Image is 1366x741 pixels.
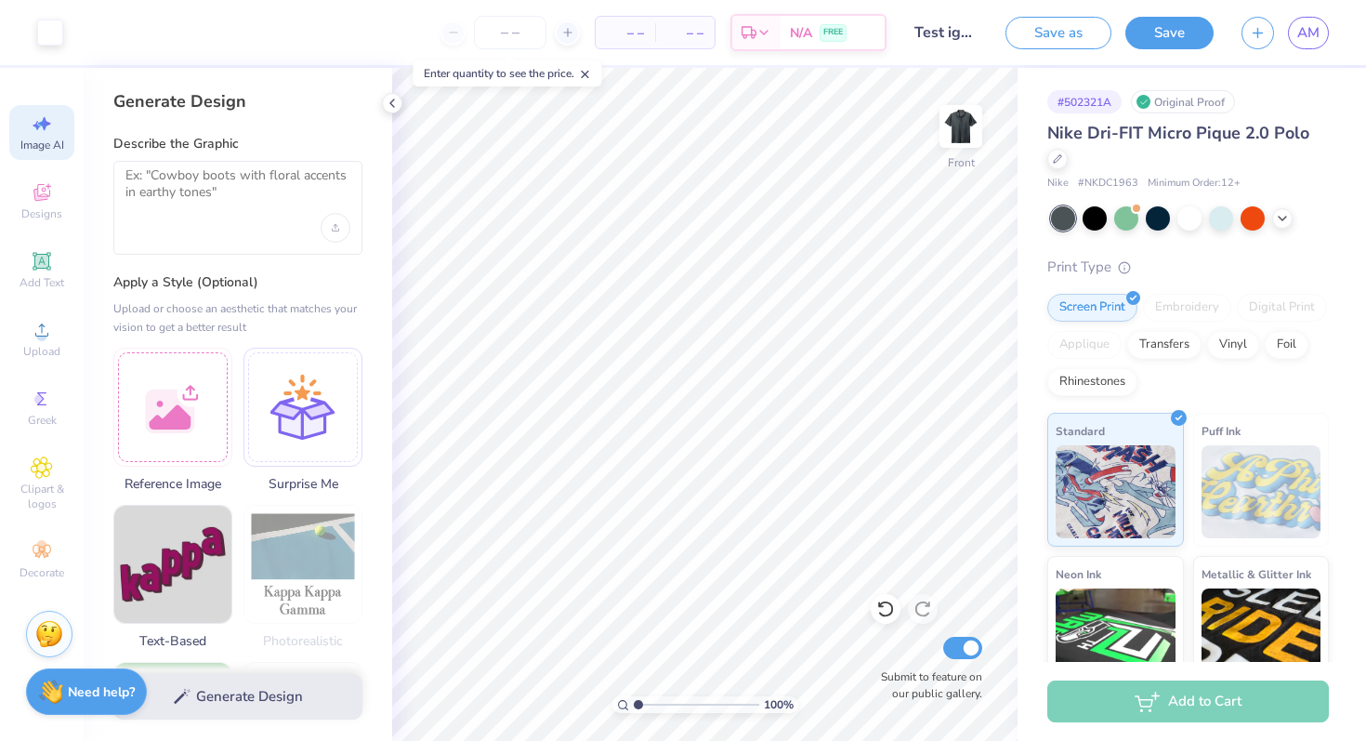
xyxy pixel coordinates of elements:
label: Apply a Style (Optional) [113,273,362,292]
span: Reference Image [113,474,232,494]
span: Add Text [20,275,64,290]
strong: Need help? [68,683,135,701]
input: – – [474,16,546,49]
img: Neon Ink [1056,589,1176,681]
span: – – [607,23,644,43]
img: Photorealistic [244,506,361,623]
div: # 502321A [1047,90,1122,113]
img: Text-Based [114,506,231,623]
span: – – [666,23,703,43]
span: Greek [28,413,57,428]
span: AM [1297,22,1320,44]
span: Upload [23,344,60,359]
span: FREE [823,26,843,39]
span: Surprise Me [243,474,362,494]
span: Nike [1047,176,1069,192]
span: Metallic & Glitter Ink [1202,564,1311,584]
img: Puff Ink [1202,445,1321,538]
img: Standard [1056,445,1176,538]
input: Untitled Design [900,14,992,51]
img: Metallic & Glitter Ink [1202,589,1321,681]
div: Embroidery [1143,294,1231,322]
span: Designs [21,206,62,221]
span: Clipart & logos [9,482,74,511]
div: Front [948,154,975,171]
div: Applique [1047,331,1122,359]
span: Standard [1056,421,1105,441]
div: Rhinestones [1047,368,1137,396]
button: Save [1125,17,1214,49]
label: Submit to feature on our public gallery. [871,668,982,702]
span: Minimum Order: 12 + [1148,176,1241,192]
div: Transfers [1127,331,1202,359]
div: Upload or choose an aesthetic that matches your vision to get a better result [113,299,362,337]
span: Photorealistic [243,631,362,651]
label: Describe the Graphic [113,135,362,153]
span: N/A [790,23,812,43]
span: Puff Ink [1202,421,1241,441]
a: AM [1288,17,1329,49]
span: 100 % [764,696,794,713]
div: Digital Print [1237,294,1327,322]
div: Original Proof [1131,90,1235,113]
img: Front [942,108,979,145]
span: # NKDC1963 [1078,176,1138,192]
span: Image AI [20,138,64,152]
div: Enter quantity to see the price. [414,60,602,86]
div: Screen Print [1047,294,1137,322]
span: Neon Ink [1056,564,1101,584]
div: Foil [1265,331,1308,359]
span: Text-Based [113,631,232,651]
div: Generate Design [113,90,362,112]
div: Upload image [321,213,350,243]
div: Print Type [1047,257,1329,278]
span: Nike Dri-FIT Micro Pique 2.0 Polo [1047,122,1309,144]
div: Vinyl [1207,331,1259,359]
button: Save as [1005,17,1111,49]
span: Decorate [20,565,64,580]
